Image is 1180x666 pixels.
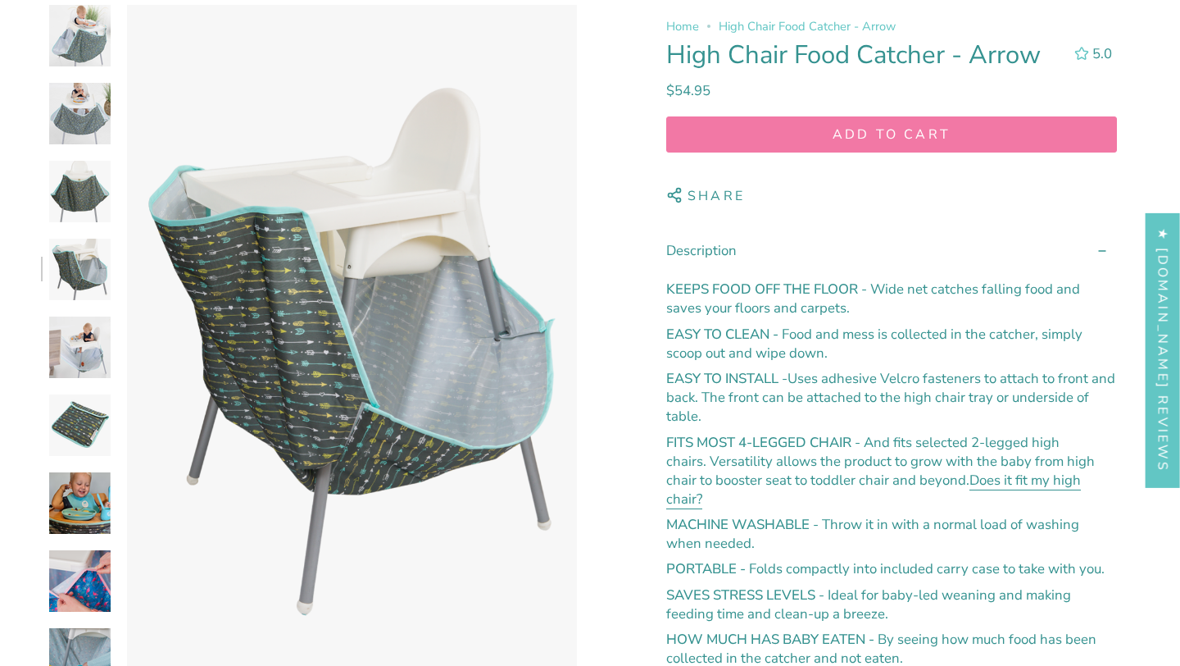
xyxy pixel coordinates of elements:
div: Click to open Judge.me floating reviews tab [1146,213,1180,488]
button: Share [666,179,745,213]
p: - Ideal for baby-led weaning and making feeding time and clean-up a breeze. [666,586,1117,623]
strong: HOW MUCH HAS BABY EATEN - [666,630,878,649]
span: Share [688,187,745,209]
p: - Wide net catches falling food and saves your floors and carpets. [666,281,1117,318]
strong: MACHINE WASHABLE [666,515,813,534]
strong: PORTABLE - [666,560,749,579]
a: Home [666,18,699,34]
span: 5.0 [1092,44,1112,63]
summary: Description [666,228,1117,273]
button: Add to cart [666,116,1117,153]
strong: SAVES STRESS LEVELS [666,586,819,604]
p: - [666,369,1117,426]
button: 5.0 out of 5.0 stars [1066,43,1117,65]
p: Folds compactly into included carry case to take with you. [666,560,1117,579]
h1: High Chair Food Catcher - Arrow [666,40,1060,71]
strong: EASY TO CLEAN - [666,325,782,344]
strong: FITS MOST 4-LEGGED CHAIR [666,433,855,452]
span: Uses adhesive Velcro fasteners to attach to front and back. The front can be attached to the high... [666,369,1115,426]
span: Add to cart [682,125,1101,144]
span: High Chair Food Catcher - Arrow [719,18,896,34]
div: 5.0 out of 5.0 stars [1074,47,1089,61]
strong: EASY TO INSTALL [666,369,778,388]
strong: KEEPS FOOD OFF THE FLOOR [666,281,861,299]
p: - Throw it in with a normal load of washing when needed. [666,515,1117,553]
span: $54.95 [666,81,710,100]
p: Food and mess is collected in the catcher, simply scoop out and wipe down. [666,325,1117,363]
p: - And fits selected 2-legged high chairs. Versatility allows the product to grow with the baby fr... [666,433,1117,509]
a: Does it fit my high chair? [666,471,1081,513]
